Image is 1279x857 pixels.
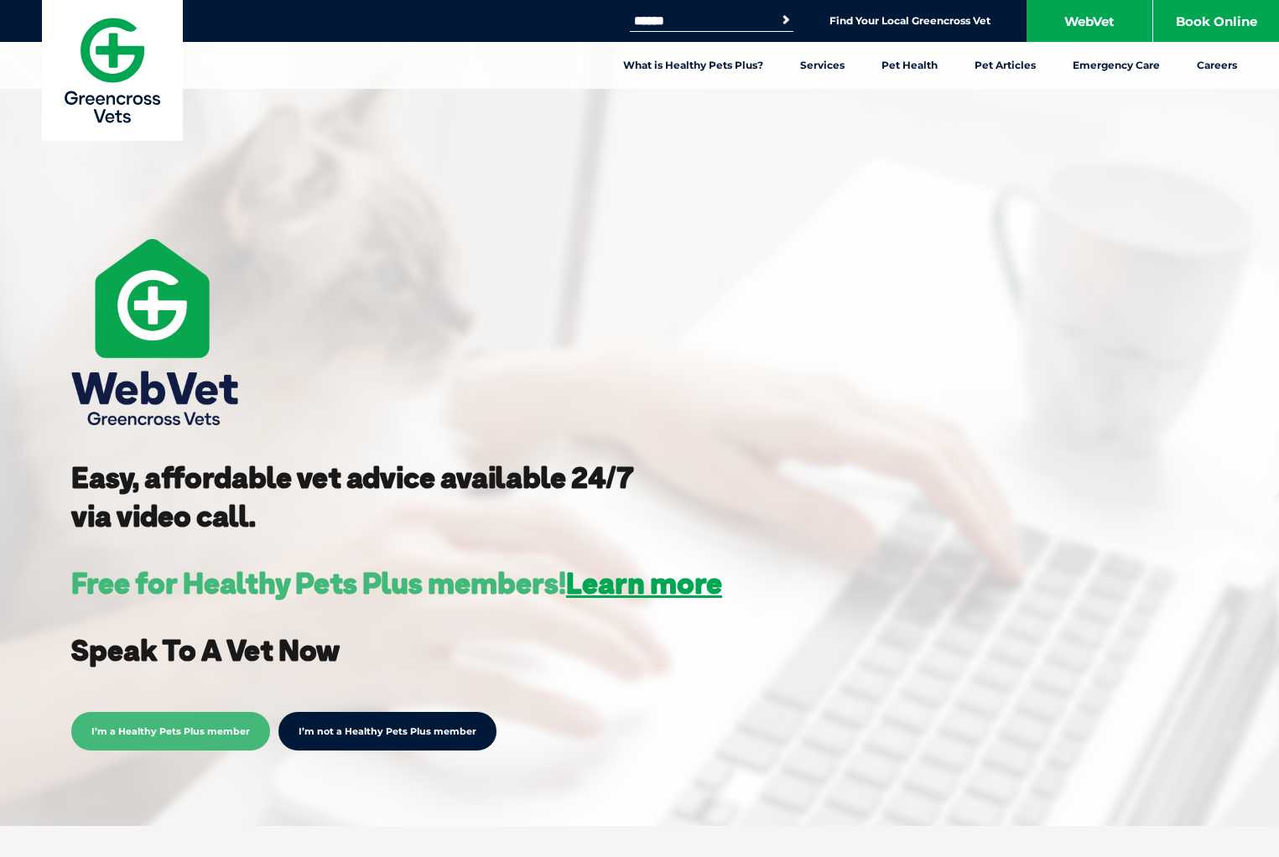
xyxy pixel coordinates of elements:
[863,42,956,89] a: Pet Health
[956,42,1054,89] a: Pet Articles
[278,712,497,751] a: I’m not a Healthy Pets Plus member
[71,712,270,751] span: I’m a Healthy Pets Plus member
[829,14,990,28] a: Find Your Local Greencross Vet
[71,459,634,534] strong: Easy, affordable vet advice available 24/7 via video call.
[71,723,270,738] a: I’m a Healthy Pets Plus member
[777,12,794,29] button: Search
[71,569,722,598] h3: Free for Healthy Pets Plus members!
[605,42,782,89] a: What is Healthy Pets Plus?
[71,631,340,668] strong: Speak To A Vet Now
[566,564,722,601] a: Learn more
[1054,42,1178,89] a: Emergency Care
[782,42,863,89] a: Services
[1178,42,1256,89] a: Careers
